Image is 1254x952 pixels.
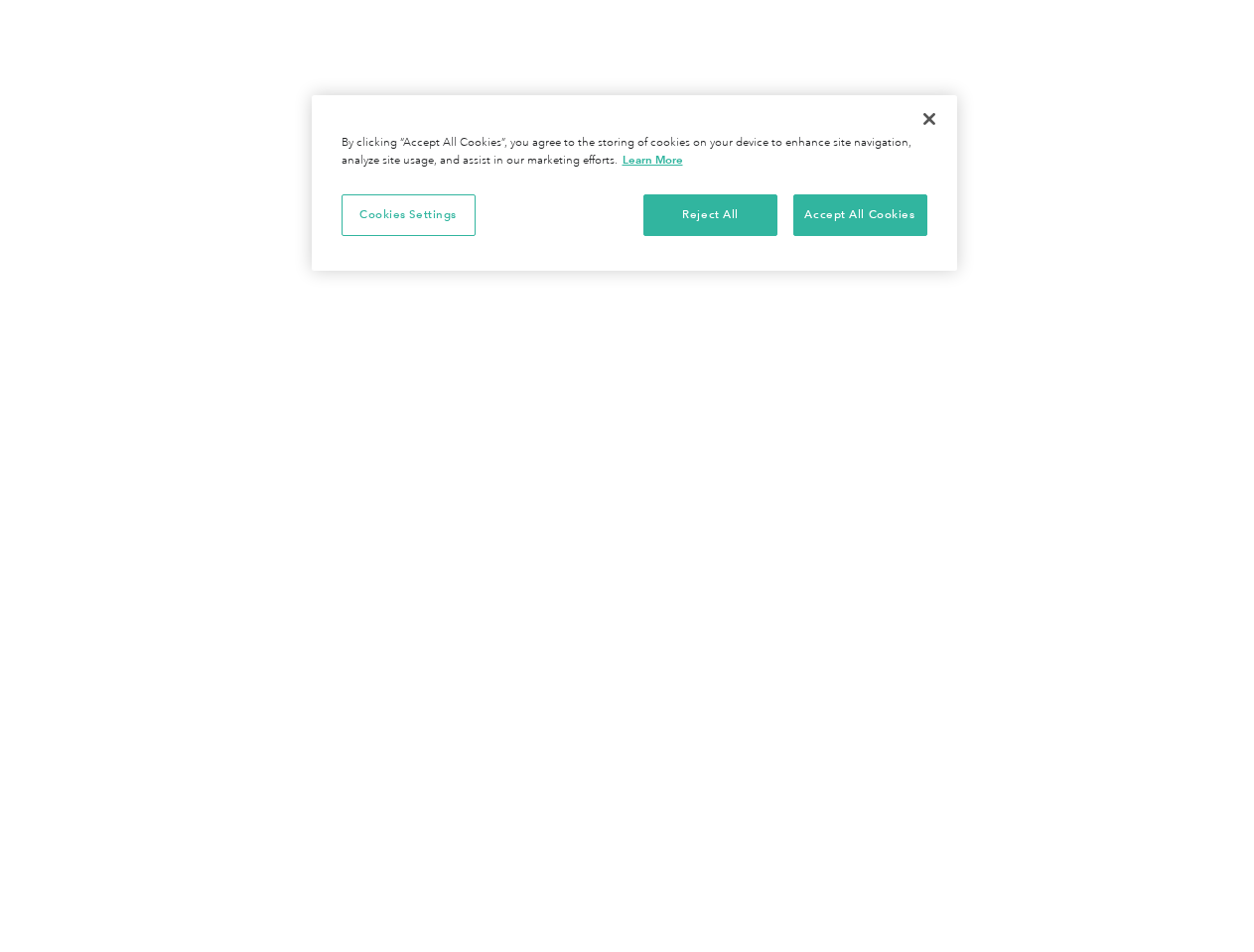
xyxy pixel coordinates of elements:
button: Close [907,97,951,141]
button: Accept All Cookies [793,194,927,236]
div: Cookie banner [312,95,957,271]
div: Privacy [312,95,957,271]
div: By clicking “Accept All Cookies”, you agree to the storing of cookies on your device to enhance s... [342,135,927,170]
button: Reject All [643,194,777,236]
button: Cookies Settings [342,194,476,236]
a: More information about your privacy, opens in a new tab [623,153,683,167]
